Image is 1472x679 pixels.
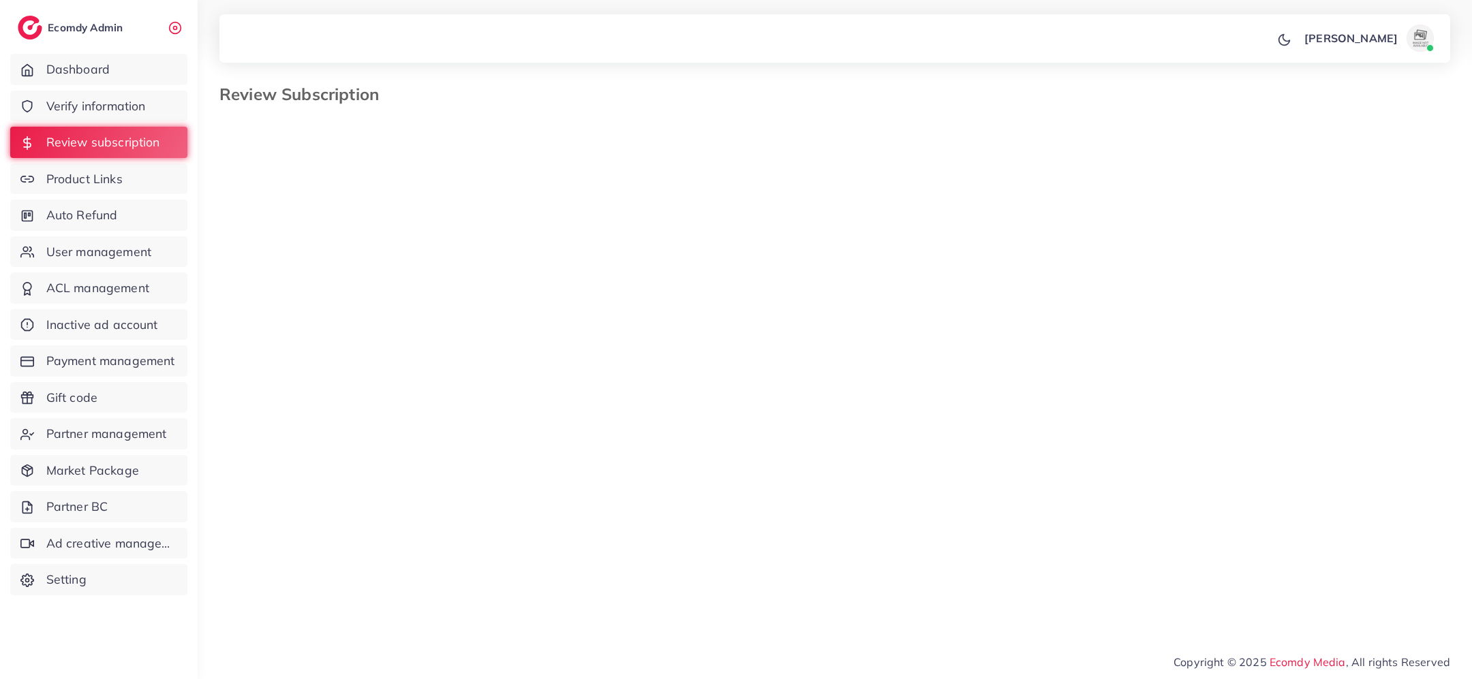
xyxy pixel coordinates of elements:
span: , All rights Reserved [1346,654,1450,670]
a: Partner management [10,418,187,449]
span: Auto Refund [46,206,118,224]
span: Copyright © 2025 [1174,654,1450,670]
a: Dashboard [10,54,187,85]
a: logoEcomdy Admin [18,16,126,40]
span: User management [46,243,151,261]
span: Verify information [46,97,146,115]
a: ACL management [10,272,187,304]
span: Dashboard [46,61,110,78]
img: logo [18,16,42,40]
span: Payment management [46,352,175,370]
span: Partner BC [46,498,108,516]
a: Ecomdy Media [1270,655,1346,669]
a: Review subscription [10,127,187,158]
p: [PERSON_NAME] [1304,30,1398,46]
span: Setting [46,571,87,588]
a: Inactive ad account [10,309,187,341]
span: ACL management [46,279,149,297]
a: Verify information [10,91,187,122]
a: Payment management [10,345,187,377]
span: Inactive ad account [46,316,158,334]
span: Market Package [46,462,139,479]
a: Gift code [10,382,187,413]
a: Auto Refund [10,200,187,231]
a: Ad creative management [10,528,187,559]
a: User management [10,236,187,268]
span: Review subscription [46,133,160,151]
span: Partner management [46,425,167,443]
span: Ad creative management [46,535,177,552]
span: Product Links [46,170,123,188]
h2: Ecomdy Admin [48,21,126,34]
a: Partner BC [10,491,187,522]
h3: Review Subscription [219,84,390,104]
a: Product Links [10,163,187,195]
a: Setting [10,564,187,595]
span: Gift code [46,389,97,407]
a: [PERSON_NAME]avatar [1297,25,1439,52]
a: Market Package [10,455,187,486]
img: avatar [1407,25,1434,52]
